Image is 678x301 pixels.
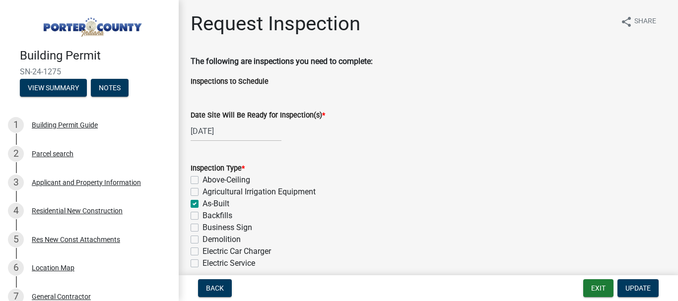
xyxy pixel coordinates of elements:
[634,16,656,28] span: Share
[191,78,269,85] label: Inspections to Schedule
[32,207,123,214] div: Residential New Construction
[8,260,24,276] div: 6
[8,146,24,162] div: 2
[8,117,24,133] div: 1
[191,165,245,172] label: Inspection Type
[625,284,651,292] span: Update
[203,257,255,269] label: Electric Service
[20,10,163,38] img: Porter County, Indiana
[20,67,159,76] span: SN-24-1275
[32,293,91,300] div: General Contractor
[8,203,24,219] div: 4
[20,79,87,97] button: View Summary
[32,236,120,243] div: Res New Const Attachments
[203,222,252,234] label: Business Sign
[206,284,224,292] span: Back
[32,264,74,271] div: Location Map
[203,245,271,257] label: Electric Car Charger
[203,174,250,186] label: Above-Ceiling
[91,79,129,97] button: Notes
[8,175,24,190] div: 3
[91,84,129,92] wm-modal-confirm: Notes
[191,12,360,36] h1: Request Inspection
[8,232,24,247] div: 5
[191,57,373,66] strong: The following are inspections you need to complete:
[32,150,73,157] div: Parcel search
[617,279,659,297] button: Update
[620,16,632,28] i: share
[203,234,241,245] label: Demolition
[32,179,141,186] div: Applicant and Property Information
[198,279,232,297] button: Back
[612,12,664,31] button: shareShare
[203,198,229,210] label: As-Built
[20,84,87,92] wm-modal-confirm: Summary
[203,186,316,198] label: Agricultural Irrigation Equipment
[32,121,98,128] div: Building Permit Guide
[203,210,232,222] label: Backfills
[583,279,613,297] button: Exit
[191,121,281,141] input: mm/dd/yyyy
[20,49,171,63] h4: Building Permit
[191,112,325,119] label: Date Site Will Be Ready for Inspection(s)
[203,269,256,281] label: Erosion Control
